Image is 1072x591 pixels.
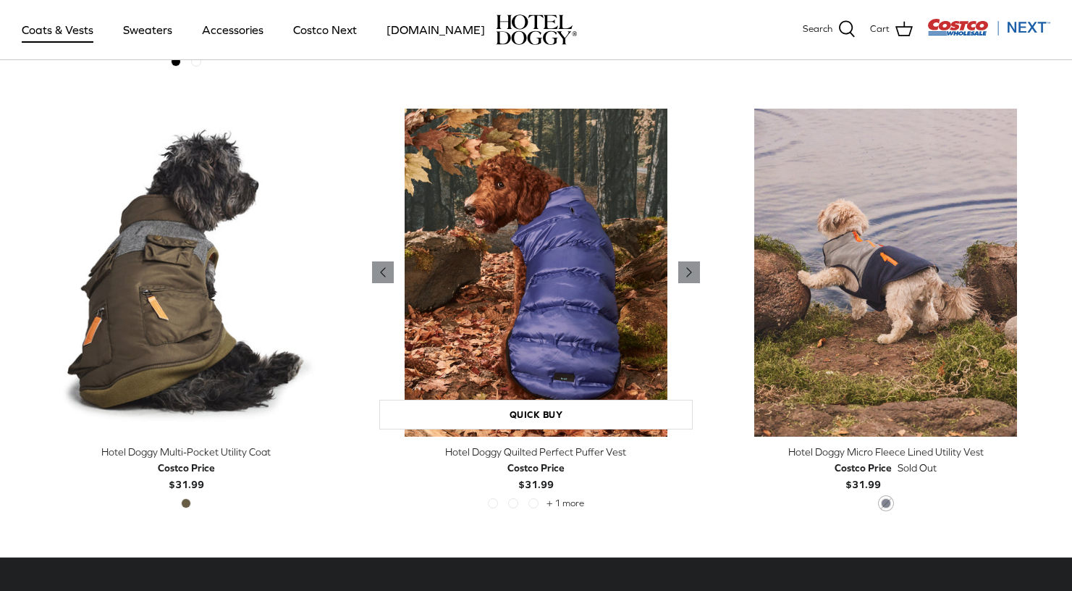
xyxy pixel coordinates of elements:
span: Cart [870,22,890,37]
a: Sweaters [110,5,185,54]
a: Hotel Doggy Multi-Pocket Utility Coat Costco Price$31.99 [22,444,350,492]
a: Hotel Doggy Micro Fleece Lined Utility Vest Costco Price$31.99 Sold Out [722,444,1050,492]
a: hoteldoggy.com hoteldoggycom [496,14,577,45]
div: Costco Price [507,460,565,476]
div: Costco Price [835,460,892,476]
a: Coats & Vests [9,5,106,54]
b: $31.99 [835,460,892,490]
a: Hotel Doggy Quilted Perfect Puffer Vest [372,109,700,437]
a: Accessories [189,5,277,54]
span: Sold Out [898,460,937,476]
span: + 1 more [546,498,584,508]
a: Hotel Doggy Quilted Perfect Puffer Vest Costco Price$31.99 [372,444,700,492]
span: Search [803,22,832,37]
div: Costco Price [158,460,215,476]
div: Hotel Doggy Micro Fleece Lined Utility Vest [722,444,1050,460]
b: $31.99 [158,460,215,490]
a: Search [803,20,856,39]
a: Quick buy [379,400,693,429]
div: Hotel Doggy Multi-Pocket Utility Coat [22,444,350,460]
a: Previous [372,261,394,283]
a: Hotel Doggy Micro Fleece Lined Utility Vest [722,109,1050,437]
img: Costco Next [927,18,1050,36]
a: [DOMAIN_NAME] [373,5,498,54]
a: Cart [870,20,913,39]
img: hoteldoggycom [496,14,577,45]
a: Visit Costco Next [927,28,1050,38]
a: Costco Next [280,5,370,54]
a: Previous [678,261,700,283]
a: Hotel Doggy Multi-Pocket Utility Coat [22,109,350,437]
div: Hotel Doggy Quilted Perfect Puffer Vest [372,444,700,460]
b: $31.99 [507,460,565,490]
